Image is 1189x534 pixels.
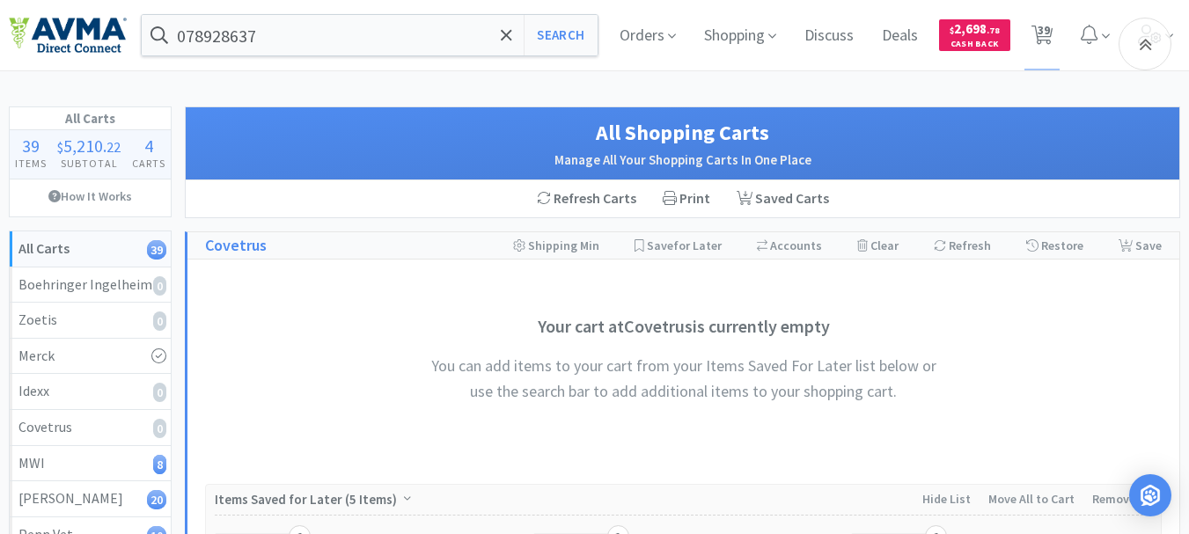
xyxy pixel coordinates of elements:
a: Covetrus [205,233,267,259]
img: e4e33dab9f054f5782a47901c742baa9_102.png [9,17,127,54]
i: 8 [153,455,166,474]
span: 39 [22,135,40,157]
div: Merck [18,345,162,368]
div: Refresh Carts [524,180,650,217]
a: [PERSON_NAME]20 [10,481,171,517]
div: Covetrus [18,416,162,439]
span: 2,698 [950,20,1000,37]
div: Restore [1026,232,1083,259]
span: Items Saved for Later ( ) [215,491,401,508]
a: Boehringer Ingelheim0 [10,267,171,304]
a: Zoetis0 [10,303,171,339]
a: Discuss [797,28,861,44]
div: Shipping Min [513,232,599,259]
a: Merck [10,339,171,375]
button: Search [524,15,597,55]
div: [PERSON_NAME] [18,487,162,510]
h4: You can add items to your cart from your Items Saved For Later list below or use the search bar t... [420,354,948,405]
a: Idexx0 [10,374,171,410]
div: Idexx [18,380,162,403]
span: $ [950,25,954,36]
a: Covetrus0 [10,410,171,446]
i: 0 [153,311,166,331]
a: All Carts39 [10,231,171,267]
span: Remove All [1092,491,1152,507]
i: 0 [153,276,166,296]
span: 22 [106,138,121,156]
span: Hide List [922,491,971,507]
a: 39 [1024,30,1061,46]
h4: Items [10,155,52,172]
div: Save [1119,232,1162,259]
i: 0 [153,383,166,402]
h1: All Shopping Carts [203,116,1162,150]
strong: All Carts [18,239,70,257]
span: Move All to Cart [988,491,1075,507]
div: MWI [18,452,162,475]
span: 5,210 [63,135,103,157]
span: . 78 [987,25,1000,36]
div: Zoetis [18,309,162,332]
span: 5 Items [349,491,393,508]
input: Search by item, sku, manufacturer, ingredient, size... [142,15,598,55]
a: $2,698.78Cash Back [939,11,1010,59]
span: Save for Later [647,238,722,253]
h4: Carts [127,155,171,172]
div: Print [650,180,723,217]
div: Refresh [934,232,991,259]
h1: All Carts [10,107,171,130]
span: 4 [144,135,153,157]
a: MWI8 [10,446,171,482]
span: $ [57,138,63,156]
i: 39 [147,240,166,260]
div: Accounts [757,232,822,259]
div: Clear [857,232,899,259]
h2: Manage All Your Shopping Carts In One Place [203,150,1162,171]
a: Deals [875,28,925,44]
h3: Your cart at Covetrus is currently empty [420,312,948,340]
i: 0 [153,419,166,438]
a: How It Works [10,179,171,213]
div: Boehringer Ingelheim [18,274,162,296]
div: Open Intercom Messenger [1129,474,1171,516]
span: Cash Back [950,40,1000,51]
div: . [52,137,126,155]
h4: Subtotal [52,155,126,172]
i: 20 [147,490,166,509]
a: Saved Carts [723,180,842,217]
